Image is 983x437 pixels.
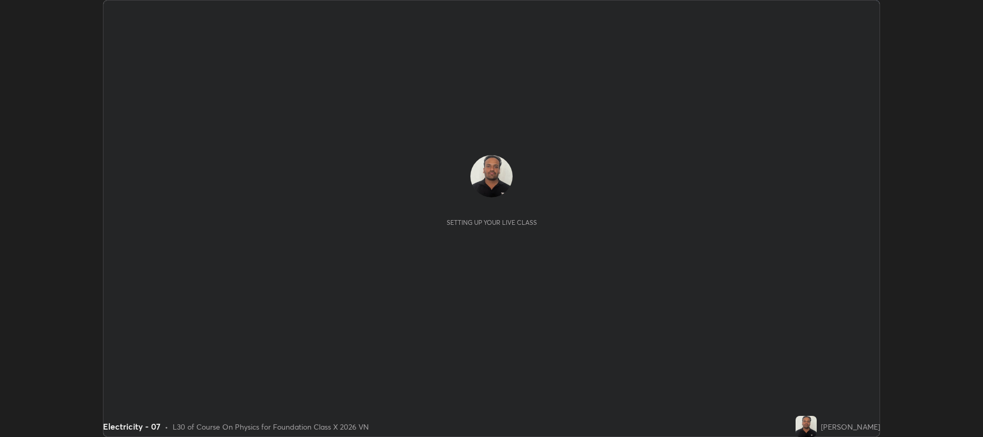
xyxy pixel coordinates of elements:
[470,155,513,197] img: c449bc7577714875aafd9c306618b106.jpg
[173,421,369,432] div: L30 of Course On Physics for Foundation Class X 2026 VN
[796,416,817,437] img: c449bc7577714875aafd9c306618b106.jpg
[165,421,168,432] div: •
[447,218,537,226] div: Setting up your live class
[821,421,880,432] div: [PERSON_NAME]
[103,420,160,433] div: Electricity - 07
